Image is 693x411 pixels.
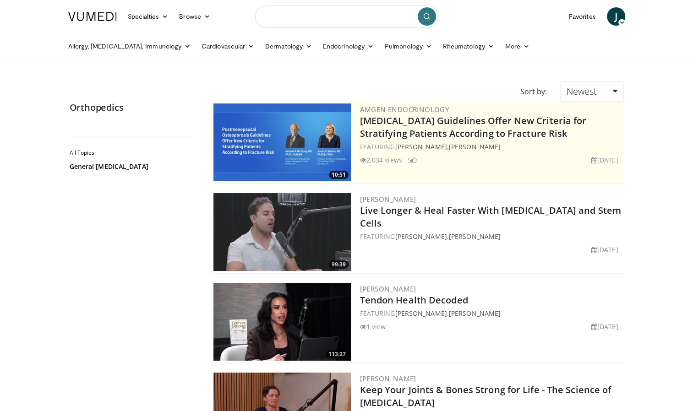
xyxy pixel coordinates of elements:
[449,232,501,241] a: [PERSON_NAME]
[360,308,622,318] div: FEATURING ,
[591,322,618,331] li: [DATE]
[122,7,174,26] a: Specialties
[563,7,601,26] a: Favorites
[408,155,417,165] li: 5
[360,384,611,409] a: Keep Your Joints & Bones Strong for Life - The Science of [MEDICAL_DATA]
[360,142,622,151] div: FEATURING ,
[213,193,351,271] a: 99:39
[591,155,618,165] li: [DATE]
[68,12,117,21] img: VuMedi Logo
[360,195,416,204] a: [PERSON_NAME]
[329,171,349,179] span: 10:51
[395,142,447,151] a: [PERSON_NAME]
[213,193,351,271] img: 259d4e74-df51-4568-95e7-5b1f4b52fa4c.300x170_q85_crop-smart_upscale.jpg
[513,81,553,102] div: Sort by:
[449,142,501,151] a: [PERSON_NAME]
[213,103,351,181] a: 10:51
[360,155,402,165] li: 2,034 views
[379,37,437,55] a: Pulmonology
[560,81,623,102] a: Newest
[449,309,501,318] a: [PERSON_NAME]
[174,7,216,26] a: Browse
[360,232,622,241] div: FEATURING ,
[360,105,450,114] a: Amgen Endocrinology
[360,294,468,306] a: Tendon Health Decoded
[70,149,196,157] h2: All Topics:
[591,245,618,254] li: [DATE]
[260,37,317,55] a: Dermatology
[395,232,447,241] a: [PERSON_NAME]
[360,322,386,331] li: 1 view
[196,37,260,55] a: Cardiovascular
[317,37,379,55] a: Endocrinology
[213,283,351,361] a: 113:27
[70,102,198,114] h2: Orthopedics
[360,374,416,383] a: [PERSON_NAME]
[255,5,438,27] input: Search topics, interventions
[360,204,621,229] a: Live Longer & Heal Faster With [MEDICAL_DATA] and Stem Cells
[70,162,193,171] a: General [MEDICAL_DATA]
[213,103,351,181] img: 7b525459-078d-43af-84f9-5c25155c8fbb.png.300x170_q85_crop-smart_upscale.jpg
[395,309,447,318] a: [PERSON_NAME]
[607,7,625,26] a: J
[360,284,416,293] a: [PERSON_NAME]
[437,37,500,55] a: Rheumatology
[326,350,349,358] span: 113:27
[500,37,535,55] a: More
[360,114,587,140] a: [MEDICAL_DATA] Guidelines Offer New Criteria for Stratifying Patients According to Fracture Risk
[213,283,351,361] img: 6e4d8645-3ca2-4288-8144-c15cc3c2b6f2.300x170_q85_crop-smart_upscale.jpg
[329,260,349,269] span: 99:39
[566,85,596,97] span: Newest
[63,37,196,55] a: Allergy, [MEDICAL_DATA], Immunology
